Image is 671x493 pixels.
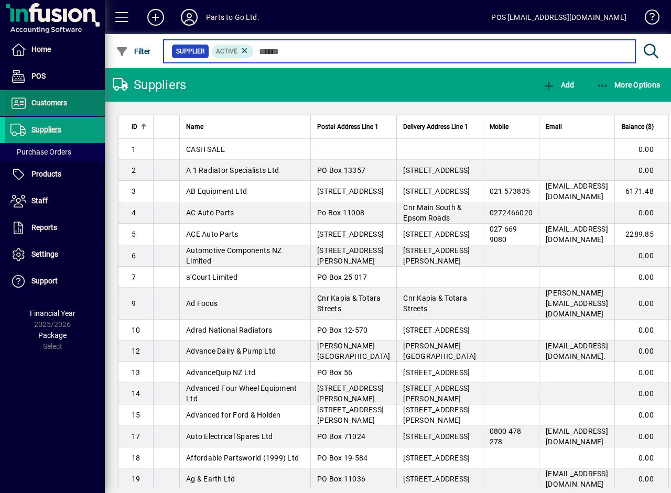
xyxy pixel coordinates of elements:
span: [STREET_ADDRESS] [403,368,470,377]
span: [STREET_ADDRESS] [403,454,470,462]
span: Email [546,121,562,133]
span: PO Box 19-584 [317,454,367,462]
span: PO Box 25 017 [317,273,367,281]
span: 5 [132,230,136,238]
span: [STREET_ADDRESS] [403,166,470,174]
span: 18 [132,454,140,462]
td: 0.00 [614,320,668,341]
span: Advanced for Ford & Holden [186,411,281,419]
td: 0.00 [614,447,668,468]
td: 0.00 [614,341,668,362]
div: POS [EMAIL_ADDRESS][DOMAIN_NAME] [491,9,626,26]
a: Staff [5,188,105,214]
span: 0272466020 [490,209,533,217]
span: Staff [31,196,48,205]
div: Balance ($) [621,121,663,133]
span: [STREET_ADDRESS][PERSON_NAME] [317,384,384,403]
span: [STREET_ADDRESS][PERSON_NAME] [317,246,384,265]
span: More Options [597,81,661,89]
span: PO Box 12-570 [317,326,367,334]
span: [STREET_ADDRESS] [403,475,470,483]
td: 0.00 [614,383,668,404]
span: Advanced Four Wheel Equipment Ltd [186,384,297,403]
span: 14 [132,389,140,398]
span: [STREET_ADDRESS] [317,230,384,238]
span: Postal Address Line 1 [317,121,378,133]
span: [PERSON_NAME][GEOGRAPHIC_DATA] [317,342,390,360]
a: Products [5,161,105,188]
span: Reports [31,223,57,232]
span: Add [543,81,574,89]
span: Ag & Earth Ltd [186,475,235,483]
td: 0.00 [614,202,668,224]
button: Profile [172,8,206,27]
span: Customers [31,98,67,107]
span: 3 [132,187,136,195]
span: PO Box 71024 [317,432,365,441]
span: Affordable Partsworld (1999) Ltd [186,454,299,462]
span: PO Box 13357 [317,166,365,174]
span: Purchase Orders [10,148,71,156]
a: Knowledge Base [637,2,658,36]
button: More Options [594,75,663,94]
span: Active [216,48,237,55]
td: 0.00 [614,245,668,267]
mat-chip: Activation Status: Active [212,45,254,58]
span: Delivery Address Line 1 [403,121,468,133]
span: [STREET_ADDRESS][PERSON_NAME] [403,246,470,265]
td: 6171.48 [614,181,668,202]
a: Home [5,37,105,63]
span: Cnr Main South & Epsom Roads [403,203,462,222]
span: Financial Year [30,309,75,317]
span: [EMAIL_ADDRESS][DOMAIN_NAME] [546,182,608,201]
a: POS [5,63,105,90]
span: 10 [132,326,140,334]
button: Add [540,75,577,94]
span: Support [31,277,58,285]
span: [STREET_ADDRESS][PERSON_NAME] [403,406,470,424]
span: [STREET_ADDRESS] [403,187,470,195]
span: 021 573835 [490,187,531,195]
span: 13 [132,368,140,377]
span: Name [186,121,203,133]
td: 0.00 [614,267,668,288]
span: 7 [132,273,136,281]
span: 6 [132,251,136,260]
span: POS [31,72,46,80]
a: Settings [5,242,105,268]
span: 15 [132,411,140,419]
span: 2 [132,166,136,174]
span: Filter [116,47,151,56]
a: Support [5,268,105,294]
span: AB Equipment Ltd [186,187,247,195]
td: 0.00 [614,468,668,490]
span: Automotive Components NZ Limited [186,246,282,265]
a: Purchase Orders [5,143,105,161]
span: [STREET_ADDRESS][PERSON_NAME] [403,384,470,403]
span: [STREET_ADDRESS] [403,230,470,238]
span: 027 669 9080 [490,225,517,244]
span: ID [132,121,137,133]
span: Ad Focus [186,299,218,308]
span: CASH SALE [186,145,225,154]
div: Name [186,121,304,133]
a: Customers [5,90,105,116]
span: 9 [132,299,136,308]
td: 2289.85 [614,224,668,245]
span: Cnr Kapia & Totara Streets [403,294,467,313]
span: [STREET_ADDRESS] [403,326,470,334]
a: Reports [5,215,105,241]
span: AC Auto Parts [186,209,234,217]
div: Parts to Go Ltd. [206,9,259,26]
div: Mobile [490,121,533,133]
span: 1 [132,145,136,154]
td: 0.00 [614,404,668,426]
span: [PERSON_NAME][EMAIL_ADDRESS][DOMAIN_NAME] [546,289,608,318]
span: [EMAIL_ADDRESS][DOMAIN_NAME] [546,427,608,446]
span: AdvanceQuip NZ Ltd [186,368,256,377]
button: Filter [113,42,154,61]
td: 0.00 [614,288,668,320]
span: [EMAIL_ADDRESS][DOMAIN_NAME] [546,469,608,488]
span: [STREET_ADDRESS] [317,187,384,195]
span: Home [31,45,51,53]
